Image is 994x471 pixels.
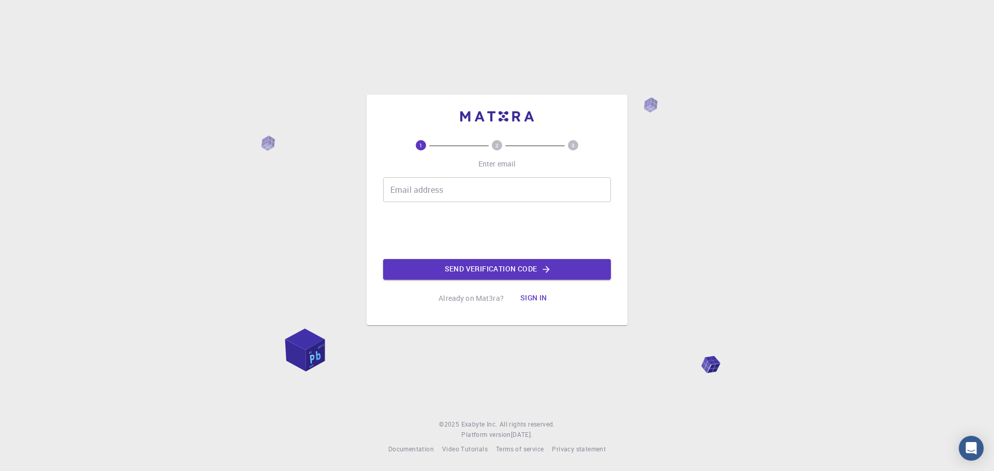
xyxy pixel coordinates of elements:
a: Documentation [388,444,434,454]
span: Video Tutorials [442,445,488,453]
text: 2 [495,142,499,149]
text: 3 [572,142,575,149]
span: Documentation [388,445,434,453]
p: Already on Mat3ra? [438,293,504,303]
a: [DATE]. [511,430,533,440]
span: Exabyte Inc. [461,420,498,428]
button: Send verification code [383,259,611,280]
iframe: reCAPTCHA [418,210,576,251]
a: Exabyte Inc. [461,419,498,430]
div: Open Intercom Messenger [959,436,984,461]
span: Privacy statement [552,445,606,453]
p: Enter email [478,159,516,169]
span: © 2025 [439,419,461,430]
text: 1 [419,142,422,149]
span: Platform version [461,430,510,440]
span: Terms of service [496,445,544,453]
span: All rights reserved. [500,419,555,430]
a: Terms of service [496,444,544,454]
a: Video Tutorials [442,444,488,454]
button: Sign in [512,288,556,309]
a: Privacy statement [552,444,606,454]
span: [DATE] . [511,430,533,438]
